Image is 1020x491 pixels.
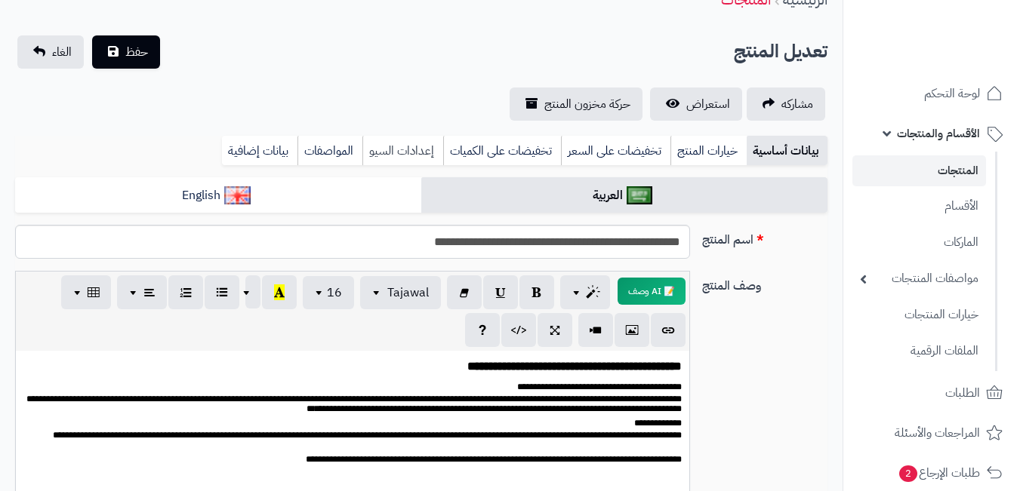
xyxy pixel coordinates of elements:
[924,83,980,104] span: لوحة التحكم
[303,276,354,309] button: 16
[899,465,917,482] span: 2
[421,177,827,214] a: العربية
[125,43,148,61] span: حفظ
[362,136,443,166] a: إعدادات السيو
[898,462,980,483] span: طلبات الإرجاع
[510,87,643,121] a: حركة مخزون المنتج
[544,95,630,113] span: حركة مخزون المنتج
[670,136,747,166] a: خيارات المنتج
[52,43,72,61] span: الغاء
[297,136,362,166] a: المواصفات
[852,155,986,186] a: المنتجات
[360,276,441,309] button: Tajawal
[686,95,730,113] span: استعراض
[852,415,1011,451] a: المراجعات والأسئلة
[781,95,813,113] span: مشاركه
[895,422,980,443] span: المراجعات والأسئلة
[696,271,834,295] label: وصف المنتج
[618,278,686,305] button: 📝 AI وصف
[650,87,742,121] a: استعراض
[222,136,297,166] a: بيانات إضافية
[852,375,1011,411] a: الطلبات
[852,226,986,259] a: الماركات
[696,225,834,249] label: اسم المنتج
[852,262,986,295] a: مواصفات المنتجات
[897,123,980,144] span: الأقسام والمنتجات
[92,35,160,69] button: حفظ
[852,190,986,222] a: الأقسام
[627,186,653,204] img: العربية
[15,177,421,214] a: English
[327,284,342,302] span: 16
[561,136,670,166] a: تخفيضات على السعر
[945,382,980,404] span: الطلبات
[852,335,986,367] a: الملفات الرقمية
[224,186,251,204] img: English
[734,36,827,67] h2: تعديل المنتج
[747,136,827,166] a: بيانات أساسية
[852,299,986,331] a: خيارات المنتجات
[747,87,825,121] a: مشاركه
[17,35,84,69] a: الغاء
[852,455,1011,491] a: طلبات الإرجاع2
[387,284,429,302] span: Tajawal
[852,75,1011,112] a: لوحة التحكم
[443,136,561,166] a: تخفيضات على الكميات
